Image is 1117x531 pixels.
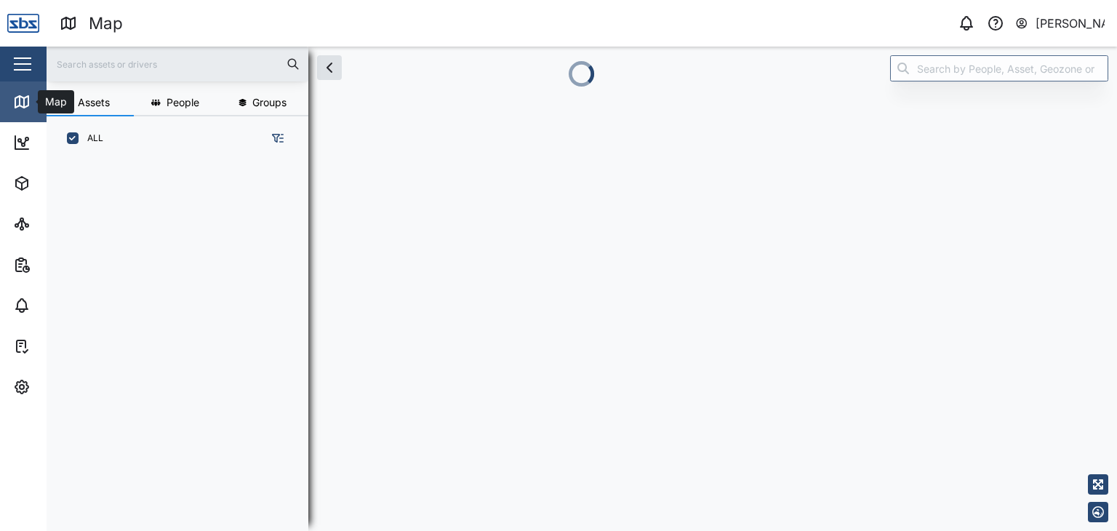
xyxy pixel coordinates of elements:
[252,97,287,108] span: Groups
[167,97,199,108] span: People
[38,338,78,354] div: Tasks
[78,97,110,108] span: Assets
[79,132,103,144] label: ALL
[38,216,73,232] div: Sites
[38,257,87,273] div: Reports
[38,298,83,314] div: Alarms
[89,11,123,36] div: Map
[1036,15,1105,33] div: [PERSON_NAME]
[58,156,308,519] div: grid
[890,55,1108,81] input: Search by People, Asset, Geozone or Place
[55,53,300,75] input: Search assets or drivers
[38,175,83,191] div: Assets
[38,379,89,395] div: Settings
[38,94,71,110] div: Map
[7,7,39,39] img: Main Logo
[1014,13,1105,33] button: [PERSON_NAME]
[38,135,103,151] div: Dashboard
